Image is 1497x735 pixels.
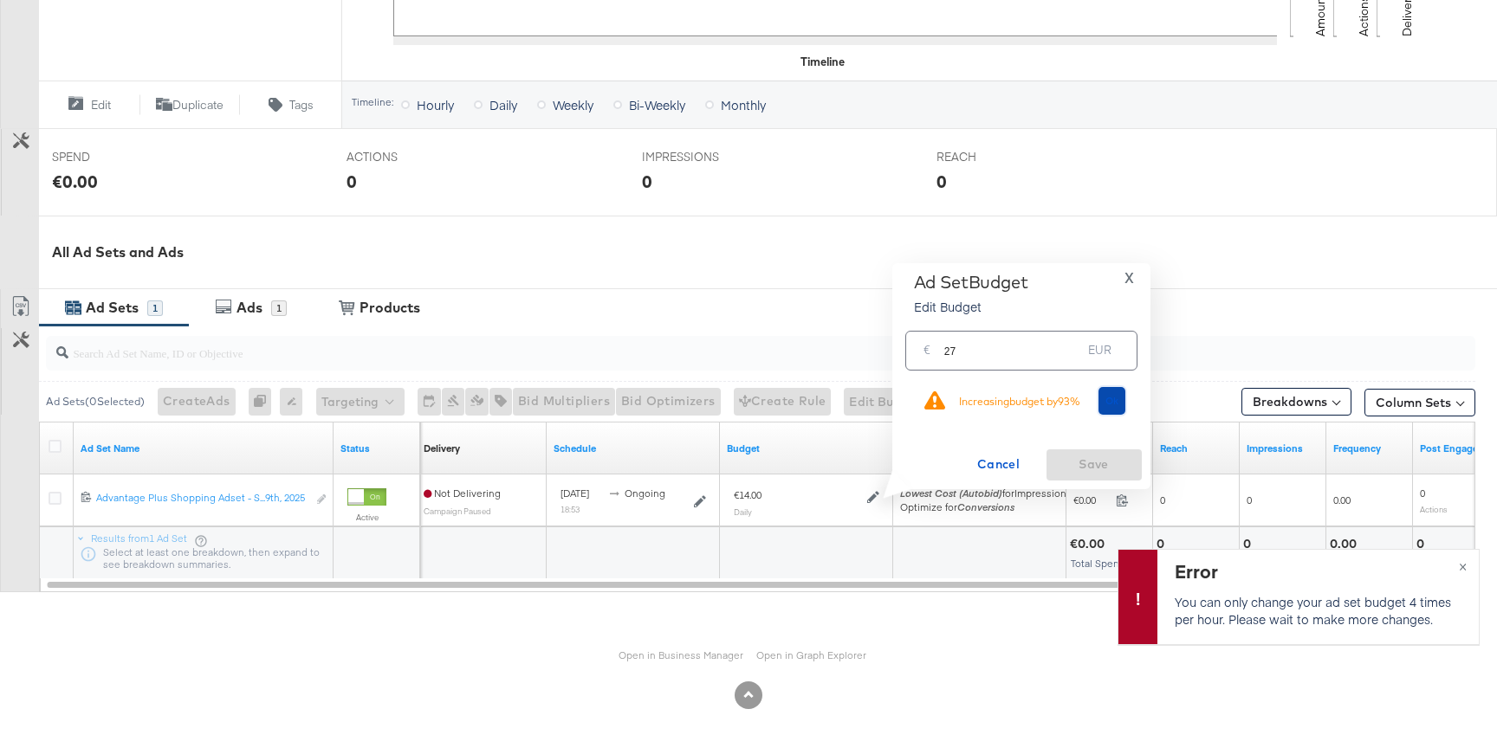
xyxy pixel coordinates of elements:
[1105,395,1119,407] span: Ok
[936,169,947,194] div: 0
[914,272,1028,293] div: Ad Set Budget
[52,149,182,165] span: SPEND
[1333,493,1351,506] span: 0.00
[1416,536,1429,552] div: 0
[86,298,139,318] div: Ad Sets
[237,298,262,318] div: Ads
[944,325,1082,362] input: Enter your budget
[900,487,1002,500] em: Lowest Cost (Autobid)
[81,442,327,455] a: Your Ad Set name.
[96,491,307,505] div: Advantage Plus Shopping Adset - S...9th, 2025
[1241,388,1351,416] button: Breakdowns
[68,329,1345,363] input: Search Ad Set Name, ID or Objective
[424,442,460,455] a: Reflects the ability of your Ad Set to achieve delivery based on ad states, schedule and budget.
[424,442,460,455] div: Delivery
[1247,442,1319,455] a: The number of times your ad was served. On mobile apps an ad is counted as served the first time ...
[347,512,386,523] label: Active
[917,338,937,370] div: €
[756,648,866,661] a: Open in Graph Explorer
[52,169,98,194] div: €0.00
[417,96,454,113] span: Hourly
[347,169,357,194] div: 0
[289,97,314,113] span: Tags
[1420,504,1448,514] sub: Actions
[1333,442,1406,455] a: The average number of times your ad was served to each person.
[1459,555,1467,575] span: ×
[1160,442,1233,455] a: The number of people your ad was served to.
[1420,487,1425,500] span: 0
[900,487,1072,500] span: for Impressions
[727,442,886,455] a: Shows the current budget of Ad Set.
[721,96,766,113] span: Monthly
[734,506,752,517] sub: Daily
[271,300,287,316] div: 1
[629,96,685,113] span: Bi-Weekly
[147,300,163,316] div: 1
[91,97,111,113] span: Edit
[1157,536,1170,552] div: 0
[52,242,1497,262] div: All Ad Sets and Ads
[1124,266,1134,290] span: X
[38,94,139,115] button: Edit
[625,487,665,500] span: ongoing
[554,442,713,455] a: Shows when your Ad Set is scheduled to deliver.
[347,149,476,165] span: ACTIONS
[424,506,491,516] sub: Campaign Paused
[489,96,517,113] span: Daily
[957,500,1014,513] em: Conversions
[1447,550,1479,581] button: ×
[1330,536,1362,552] div: 0.00
[139,94,241,115] button: Duplicate
[351,96,394,108] div: Timeline:
[914,298,1028,315] p: Edit Budget
[1071,557,1125,570] span: Total Spend
[734,488,761,502] div: €14.00
[172,97,224,113] span: Duplicate
[1070,536,1110,552] div: €0.00
[360,298,420,318] div: Products
[958,454,1040,475] span: Cancel
[340,442,413,455] a: Shows the current state of your Ad Set.
[240,94,341,115] button: Tags
[1160,493,1165,506] span: 0
[1175,558,1457,584] div: Error
[1098,387,1126,415] button: Ok
[96,491,307,509] a: Advantage Plus Shopping Adset - S...9th, 2025
[1073,493,1109,506] span: €0.00
[1247,493,1252,506] span: 0
[1364,389,1475,416] button: Column Sets
[642,169,652,194] div: 0
[561,487,589,500] span: [DATE]
[951,449,1047,480] button: Cancel
[1175,593,1457,628] p: You can only change your ad set budget 4 times per hour. Please wait to make more changes.
[619,648,743,661] a: Open in Business Manager
[1243,536,1256,552] div: 0
[561,504,580,514] sub: 18:53
[553,96,593,113] span: Weekly
[936,149,1066,165] span: REACH
[1081,338,1118,370] div: EUR
[46,394,145,409] div: Ad Sets ( 0 Selected)
[900,500,1072,514] div: Optimize for
[1118,272,1141,285] button: X
[249,388,280,416] div: 0
[424,487,501,500] span: Not Delivering
[642,149,772,165] span: IMPRESSIONS
[959,395,1080,408] div: Increasing budget by 93 %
